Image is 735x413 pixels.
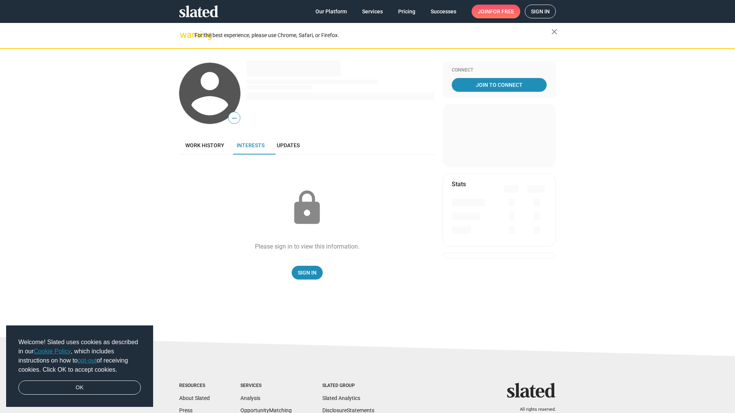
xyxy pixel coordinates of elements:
a: opt-out [78,357,97,364]
a: Joinfor free [472,5,520,18]
a: Interests [230,136,271,154]
span: Pricing [398,5,415,18]
div: cookieconsent [6,325,153,407]
span: Sign In [298,266,317,280]
span: — [229,113,240,123]
mat-icon: lock [288,189,326,227]
div: Slated Group [322,383,374,389]
a: Pricing [392,5,421,18]
span: Join To Connect [453,78,545,92]
span: Updates [277,142,300,148]
a: Services [356,5,389,18]
mat-icon: warning [180,30,189,39]
span: for free [490,5,514,18]
div: Please sign in to view this information. [255,242,359,250]
mat-card-title: Stats [452,180,466,188]
div: Resources [179,383,210,389]
a: Work history [179,136,230,154]
a: Sign in [525,5,556,18]
span: Successes [431,5,456,18]
mat-icon: close [550,27,559,36]
span: Join [478,5,514,18]
a: Successes [425,5,462,18]
a: dismiss cookie message [18,380,141,395]
span: Services [362,5,383,18]
a: Our Platform [309,5,353,18]
span: Sign in [531,5,550,18]
a: Analysis [240,395,260,401]
span: Welcome! Slated uses cookies as described in our , which includes instructions on how to of recei... [18,338,141,374]
span: Interests [237,142,265,148]
a: Sign In [292,266,323,280]
a: Cookie Policy [34,348,71,354]
span: Our Platform [315,5,347,18]
a: Slated Analytics [322,395,360,401]
a: Updates [271,136,306,154]
div: Services [240,383,292,389]
a: Join To Connect [452,78,547,92]
a: About Slated [179,395,210,401]
span: Work history [185,142,224,148]
div: For the best experience, please use Chrome, Safari, or Firefox. [194,30,551,41]
div: Connect [452,67,547,73]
